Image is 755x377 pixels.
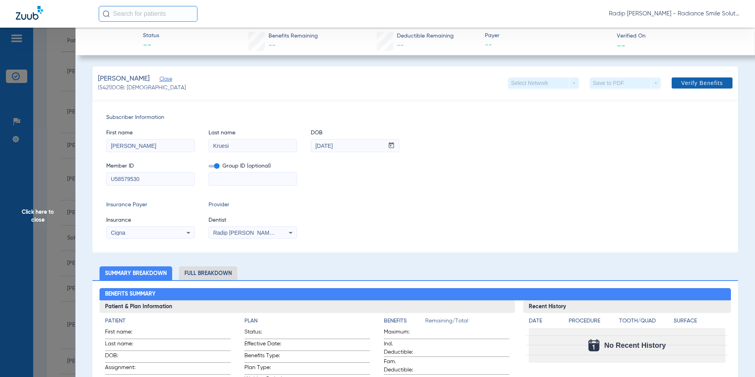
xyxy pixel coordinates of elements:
[244,352,283,362] span: Benefits Type:
[619,317,671,325] h4: Tooth/Quad
[604,341,666,349] span: No Recent History
[160,76,167,84] span: Close
[98,74,150,84] span: [PERSON_NAME]
[485,32,610,40] span: Payer
[179,266,237,280] li: Full Breakdown
[311,129,399,137] span: DOB
[16,6,43,20] img: Zuub Logo
[425,317,509,328] span: Remaining/Total
[106,216,195,224] span: Insurance
[269,32,318,40] span: Benefits Remaining
[672,77,732,89] button: Verify Benefits
[106,162,195,170] span: Member ID
[716,339,755,377] iframe: Chat Widget
[100,288,731,301] h2: Benefits Summary
[384,358,423,374] span: Fam. Deductible:
[244,340,283,351] span: Effective Date:
[103,10,110,17] img: Search Icon
[106,201,195,209] span: Insurance Payer
[269,42,276,49] span: --
[617,32,742,40] span: Verified On
[384,317,425,328] app-breakdown-title: Benefits
[244,364,283,374] span: Plan Type:
[99,6,197,22] input: Search for patients
[397,42,404,49] span: --
[384,328,423,339] span: Maximum:
[617,41,625,49] span: --
[674,317,725,325] h4: Surface
[105,340,144,351] span: Last name:
[523,300,731,313] h3: Recent History
[384,139,399,152] button: Open calendar
[208,201,297,209] span: Provider
[244,317,370,325] h4: Plan
[105,317,231,325] h4: Patient
[106,129,195,137] span: First name
[106,113,724,122] span: Subscriber Information
[609,10,739,18] span: Radip [PERSON_NAME] - Radiance Smile Solutions
[208,216,297,224] span: Dentist
[98,84,186,92] span: (5421) DOB: [DEMOGRAPHIC_DATA]
[208,162,297,170] span: Group ID (optional)
[105,328,144,339] span: First name:
[529,317,562,328] app-breakdown-title: Date
[213,230,307,236] span: Radip [PERSON_NAME] 1255763223
[674,317,725,328] app-breakdown-title: Surface
[143,32,159,40] span: Status
[244,328,283,339] span: Status:
[681,80,723,86] span: Verify Benefits
[105,352,144,362] span: DOB:
[100,266,172,280] li: Summary Breakdown
[111,230,126,236] span: Cigna
[569,317,616,328] app-breakdown-title: Procedure
[485,40,610,50] span: --
[529,317,562,325] h4: Date
[208,129,297,137] span: Last name
[100,300,515,313] h3: Patient & Plan Information
[384,317,425,325] h4: Benefits
[569,317,616,325] h4: Procedure
[619,317,671,328] app-breakdown-title: Tooth/Quad
[397,32,454,40] span: Deductible Remaining
[105,364,144,374] span: Assignment:
[143,40,159,51] span: --
[384,340,423,356] span: Ind. Deductible:
[588,339,599,351] img: Calendar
